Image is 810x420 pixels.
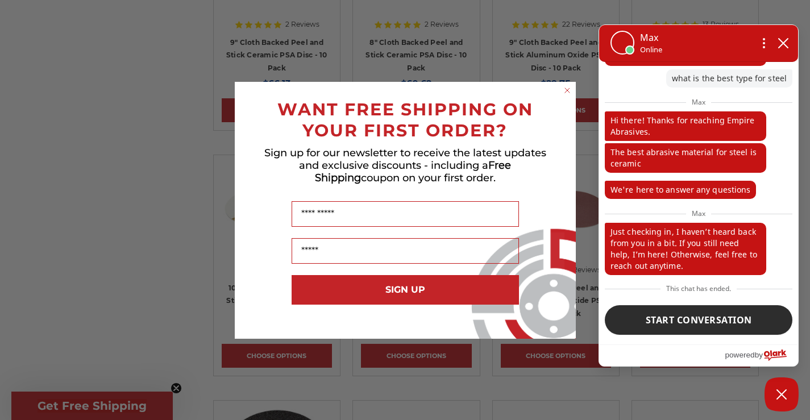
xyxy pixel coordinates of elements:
button: Open chat options menu [754,34,774,53]
span: Free Shipping [315,159,512,184]
p: The best abrasive material for steel is ceramic [605,143,766,173]
div: chat [599,62,798,344]
span: This chat has ended. [661,281,737,296]
p: Just checking in, I haven’t heard back from you in a bit. If you still need help, I’m here! Other... [605,223,766,275]
div: olark chatbox [599,24,799,367]
p: what is the best type for steel [666,69,792,88]
button: SIGN UP [292,275,519,305]
span: powered [725,348,754,362]
span: WANT FREE SHIPPING ON YOUR FIRST ORDER? [277,99,533,141]
button: Start conversation [605,305,792,335]
span: Max [686,206,711,221]
button: Close dialog [562,85,573,96]
span: by [755,348,763,362]
button: close chatbox [774,35,792,52]
p: Hi there! Thanks for reaching Empire Abrasives. [605,111,766,141]
input: Email [292,238,519,264]
span: Max [686,95,711,109]
span: Sign up for our newsletter to receive the latest updates and exclusive discounts - including a co... [264,147,546,184]
p: Max [640,31,662,44]
p: Online [640,44,662,55]
a: Powered by Olark [725,345,798,366]
button: Close Chatbox [765,377,799,411]
p: We're here to answer any questions [605,181,756,199]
